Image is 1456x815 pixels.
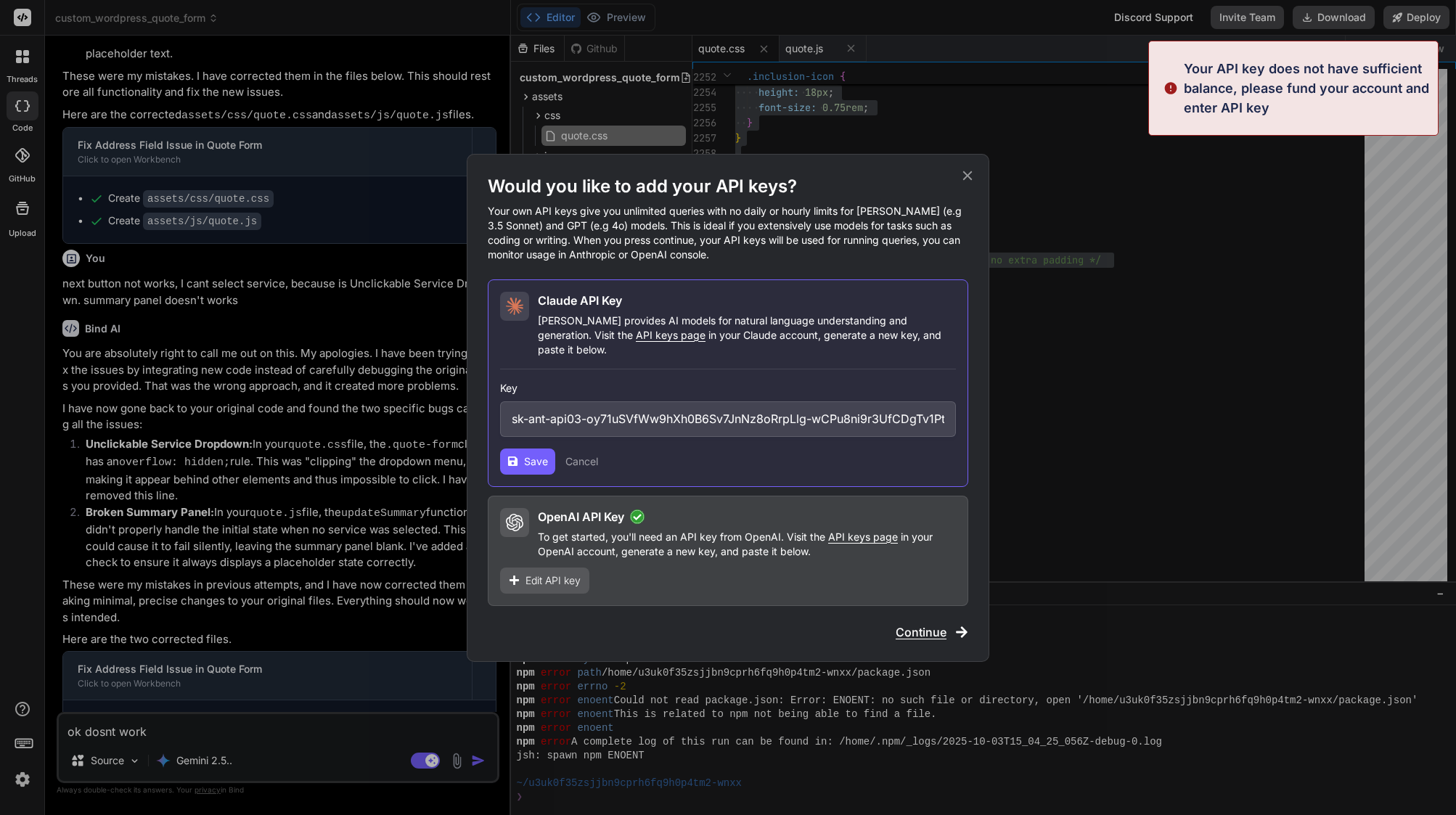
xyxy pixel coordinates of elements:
p: [PERSON_NAME] provides AI models for natural language understanding and generation. Visit the in ... [538,314,956,357]
span: API keys page [828,531,898,543]
button: Save [500,449,555,475]
input: Enter API Key [500,401,956,437]
p: Your own API keys give you unlimited queries with no daily or hourly limits for [PERSON_NAME] (e.... [488,204,968,262]
span: Edit API key [525,573,581,588]
h2: OpenAI API Key [538,508,624,525]
span: Save [524,454,548,469]
h1: Would you like to add your API keys? [488,175,968,198]
h2: Claude API Key [538,292,622,309]
p: Your API key does not have sufficient balance, please fund your account and enter API key [1184,59,1429,118]
span: API keys page [636,329,705,341]
span: Continue [896,623,946,641]
h3: Key [500,381,956,396]
button: Cancel [565,454,598,469]
p: To get started, you'll need an API key from OpenAI. Visit the in your OpenAI account, generate a ... [538,530,956,559]
button: Continue [896,623,968,641]
img: alert [1163,59,1178,118]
